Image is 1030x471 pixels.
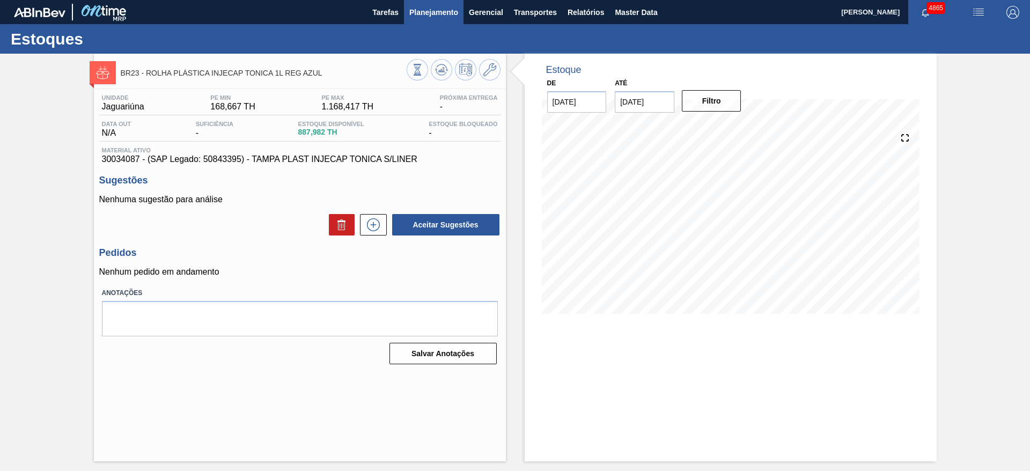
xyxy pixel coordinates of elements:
button: Programar Estoque [455,59,476,80]
span: Data out [102,121,131,127]
div: - [426,121,500,138]
p: Nenhuma sugestão para análise [99,195,501,204]
h3: Sugestões [99,175,501,186]
div: N/A [99,121,134,138]
span: Próxima Entrega [440,94,498,101]
span: BR23 - ROLHA PLÁSTICA INJECAP TONICA 1L REG AZUL [121,69,407,77]
span: Master Data [615,6,657,19]
h1: Estoques [11,33,201,45]
span: 1.168,417 TH [321,102,373,112]
span: Estoque Disponível [298,121,364,127]
img: Ícone [96,66,109,79]
span: 168,667 TH [210,102,255,112]
img: userActions [972,6,985,19]
span: Tarefas [372,6,399,19]
button: Atualizar Gráfico [431,59,452,80]
button: Aceitar Sugestões [392,214,499,235]
span: Unidade [102,94,144,101]
label: De [547,79,556,87]
button: Salvar Anotações [389,343,497,364]
span: Transportes [514,6,557,19]
button: Ir ao Master Data / Geral [479,59,501,80]
span: PE MAX [321,94,373,101]
div: Aceitar Sugestões [387,213,501,237]
div: - [437,94,501,112]
span: PE MIN [210,94,255,101]
div: Excluir Sugestões [323,214,355,235]
label: Até [615,79,627,87]
label: Anotações [102,285,498,301]
span: 30034087 - (SAP Legado: 50843395) - TAMPA PLAST INJECAP TONICA S/LINER [102,154,498,164]
span: 4865 [926,2,945,14]
div: Estoque [546,64,582,76]
img: TNhmsLtSVTkK8tSr43FrP2fwEKptu5GPRR3wAAAABJRU5ErkJggg== [14,8,65,17]
span: Planejamento [409,6,458,19]
span: Estoque Bloqueado [429,121,497,127]
div: Nova sugestão [355,214,387,235]
span: Relatórios [568,6,604,19]
input: dd/mm/yyyy [615,91,674,113]
h3: Pedidos [99,247,501,259]
img: Logout [1006,6,1019,19]
span: Jaguariúna [102,102,144,112]
button: Filtro [682,90,741,112]
input: dd/mm/yyyy [547,91,607,113]
span: Suficiência [196,121,233,127]
span: 887,982 TH [298,128,364,136]
span: Material ativo [102,147,498,153]
p: Nenhum pedido em andamento [99,267,501,277]
button: Visão Geral dos Estoques [407,59,428,80]
span: Gerencial [469,6,503,19]
div: - [193,121,236,138]
button: Notificações [908,5,943,20]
